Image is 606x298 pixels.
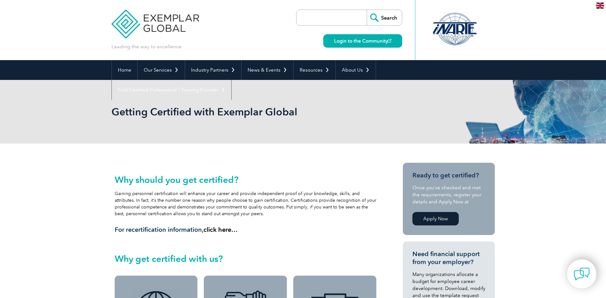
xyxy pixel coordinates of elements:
a: click here… [203,226,238,233]
a: News & Events [242,60,293,80]
input: Search [367,10,402,25]
p: Leading the way to excellence [111,43,181,50]
h2: Why should you get certified? [115,175,377,185]
a: Resources [294,60,335,80]
a: Industry Partners [185,60,241,80]
img: en [596,3,604,9]
div: Gaining personnel certification will enhance your career and provide independent proof of your kn... [115,175,377,234]
img: open_square.png [388,39,391,43]
h3: Need financial support from your employer? [412,250,485,266]
img: contact-chat.png [574,266,590,282]
a: Apply Now [412,212,459,225]
a: Our Services [138,60,185,80]
p: Once you’ve checked and met the requirements, register your details and Apply Now at [412,184,485,205]
h1: Getting Certified with Exemplar Global [111,106,357,118]
h3: For recertification information, [115,226,377,234]
a: About Us [336,60,376,80]
h2: Why get certified with us? [115,254,377,264]
h3: Ready to get certified? [412,171,485,179]
a: Home [112,60,137,80]
a: Find Certified Professional / Training Provider [112,80,231,100]
a: Login to the Community [323,34,402,48]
